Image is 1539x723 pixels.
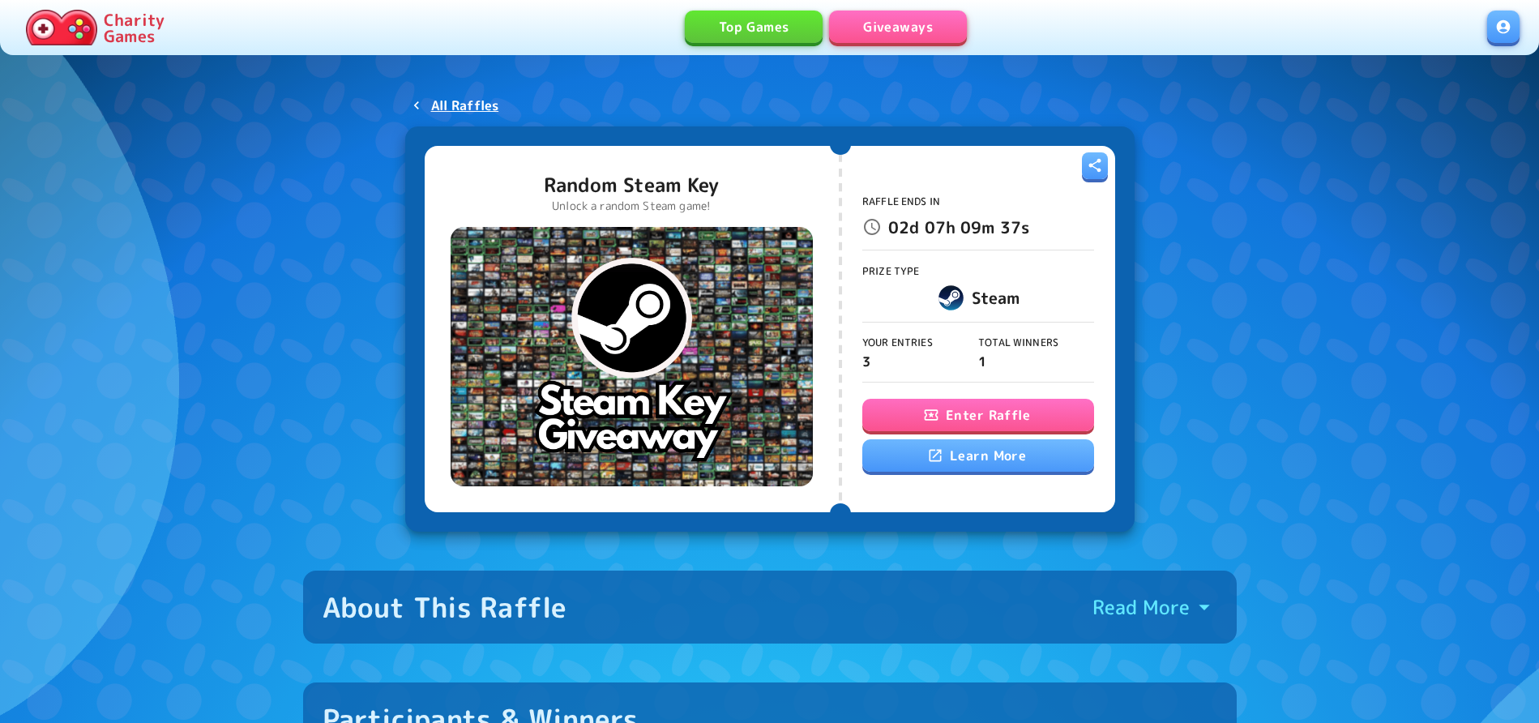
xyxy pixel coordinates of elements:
p: All Raffles [431,96,499,115]
a: Top Games [685,11,823,43]
button: About This RaffleRead More [303,571,1237,644]
div: About This Raffle [323,590,567,624]
p: 1 [978,352,1094,371]
a: Learn More [862,439,1094,472]
p: Random Steam Key [544,172,719,198]
a: Charity Games [19,6,171,49]
img: Charity.Games [26,10,97,45]
span: Total Winners [978,336,1058,349]
p: Read More [1092,594,1190,620]
span: Your Entries [862,336,933,349]
span: Raffle Ends In [862,195,940,208]
button: Enter Raffle [862,399,1094,431]
p: 3 [862,352,978,371]
a: All Raffles [405,91,506,120]
p: 02d 07h 09m 37s [888,214,1029,240]
span: Prize Type [862,264,920,278]
img: Random Steam Key [451,227,813,486]
a: Giveaways [829,11,967,43]
h6: Steam [972,284,1020,310]
p: Unlock a random Steam game! [544,198,719,214]
p: Charity Games [104,11,165,44]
